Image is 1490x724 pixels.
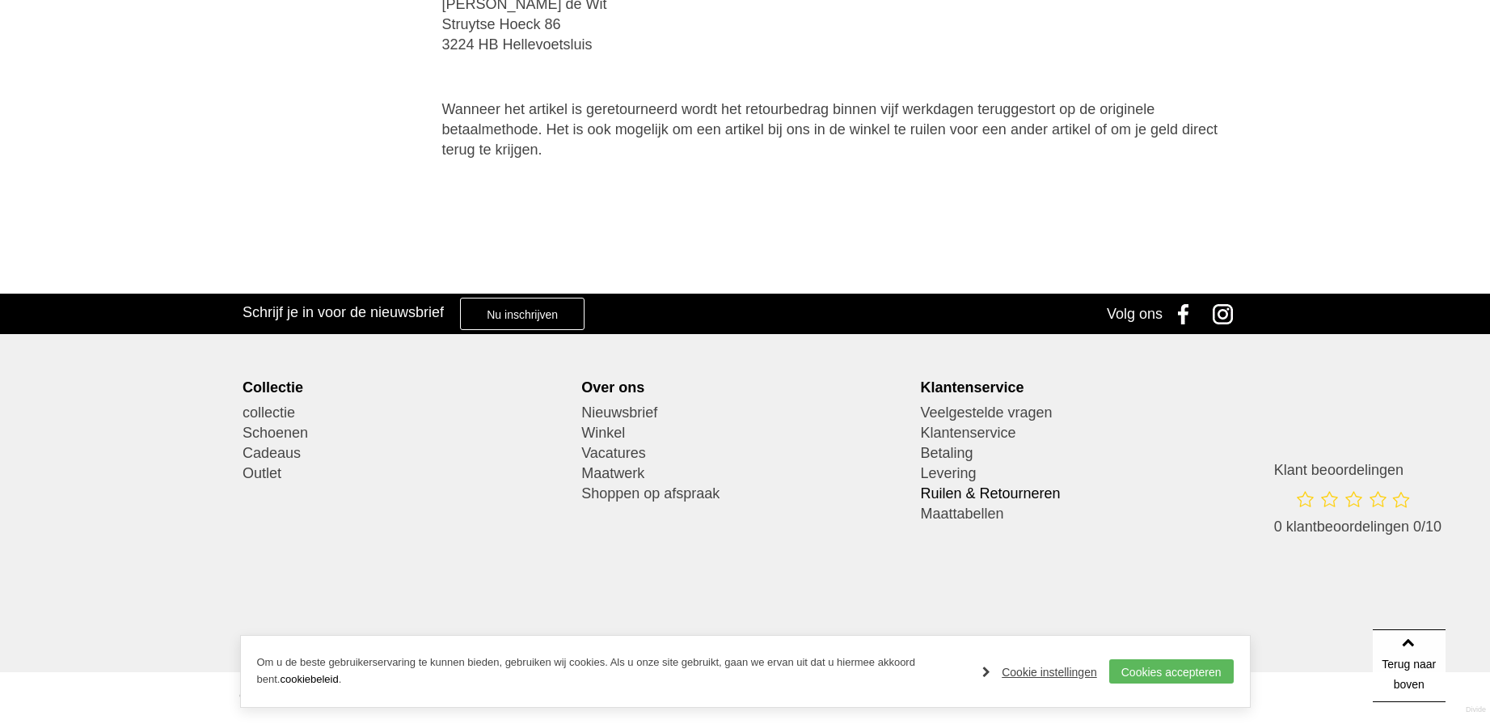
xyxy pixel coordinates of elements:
div: Over ons [581,379,909,396]
a: Maatwerk [581,464,909,484]
p: Om u de beste gebruikerservaring te kunnen bieden, gebruiken wij cookies. Als u onze site gebruik... [257,654,967,688]
div: Volg ons [1107,294,1163,334]
span: 0 klantbeoordelingen 0/10 [1274,519,1441,535]
a: Klant beoordelingen 0 klantbeoordelingen 0/10 [1274,461,1441,553]
a: Nieuwsbrief [581,403,909,423]
div: Collectie [243,379,570,396]
a: collectie [243,403,570,423]
p: Wanneer het artikel is geretourneerd wordt het retourbedrag binnen vijf werkdagen teruggestort op... [442,99,1251,160]
a: Shoppen op afspraak [581,484,909,504]
a: Cookie instellingen [982,660,1097,684]
a: Nu inschrijven [460,298,585,330]
a: Outlet [243,464,570,484]
a: Ruilen & Retourneren [920,484,1247,504]
h3: Schrijf je in voor de nieuwsbrief [243,303,444,321]
a: Klantenservice [920,423,1247,443]
a: cookiebeleid [280,673,338,685]
h3: Klant beoordelingen [1274,461,1441,479]
div: Klantenservice [920,379,1247,396]
a: Cookies accepteren [1109,659,1234,684]
a: Terug naar boven [1373,629,1446,702]
a: Veelgestelde vragen [920,403,1247,423]
a: Maattabellen [920,504,1247,524]
a: Instagram [1207,294,1247,334]
a: Facebook [1167,294,1207,334]
a: Cadeaus [243,443,570,464]
a: Divide [1466,700,1486,720]
a: Winkel [581,423,909,443]
a: Schoenen [243,423,570,443]
a: Betaling [920,443,1247,464]
a: Vacatures [581,443,909,464]
a: Levering [920,464,1247,484]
